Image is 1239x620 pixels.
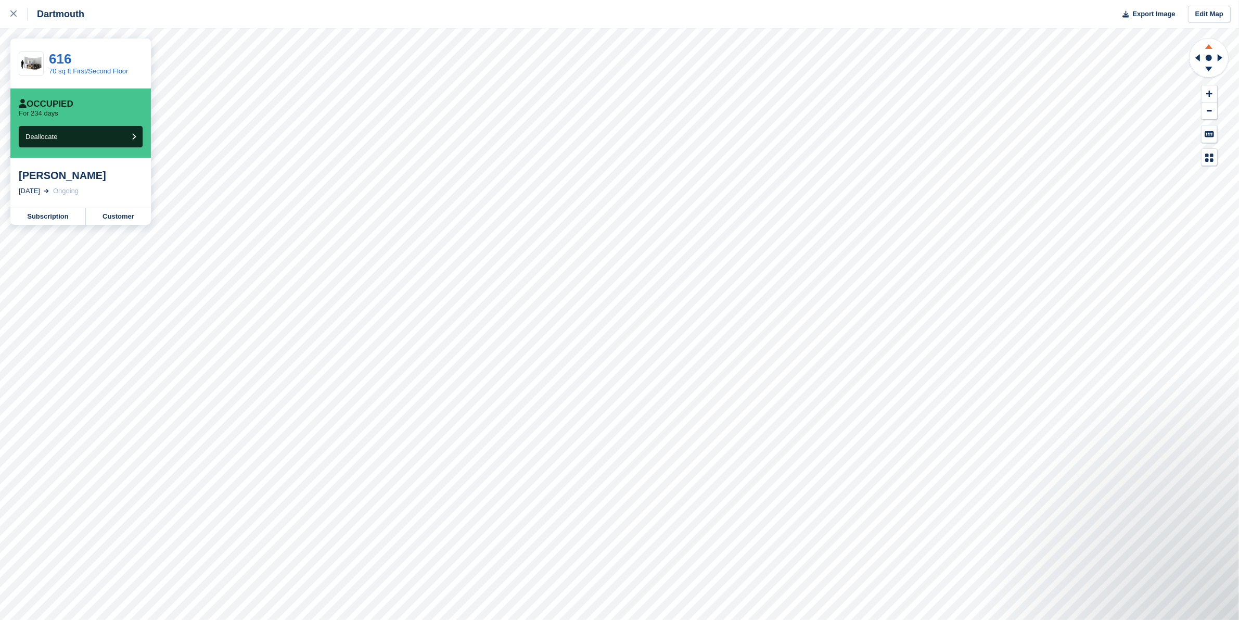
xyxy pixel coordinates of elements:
a: Subscription [10,208,86,225]
p: For 234 days [19,109,58,118]
img: 75-sqft-unit.jpg [19,55,43,73]
div: Ongoing [53,186,79,196]
a: Customer [86,208,151,225]
button: Export Image [1116,6,1176,23]
a: 616 [49,51,71,67]
button: Zoom Out [1202,103,1217,120]
button: Deallocate [19,126,143,147]
div: [DATE] [19,186,40,196]
div: Occupied [19,99,73,109]
button: Keyboard Shortcuts [1202,125,1217,143]
span: Export Image [1132,9,1175,19]
button: Map Legend [1202,149,1217,166]
span: Deallocate [25,133,57,141]
img: arrow-right-light-icn-cde0832a797a2874e46488d9cf13f60e5c3a73dbe684e267c42b8395dfbc2abf.svg [44,189,49,193]
button: Zoom In [1202,85,1217,103]
a: Edit Map [1188,6,1231,23]
a: 70 sq ft First/Second Floor [49,67,128,75]
div: [PERSON_NAME] [19,169,143,182]
div: Dartmouth [28,8,84,20]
